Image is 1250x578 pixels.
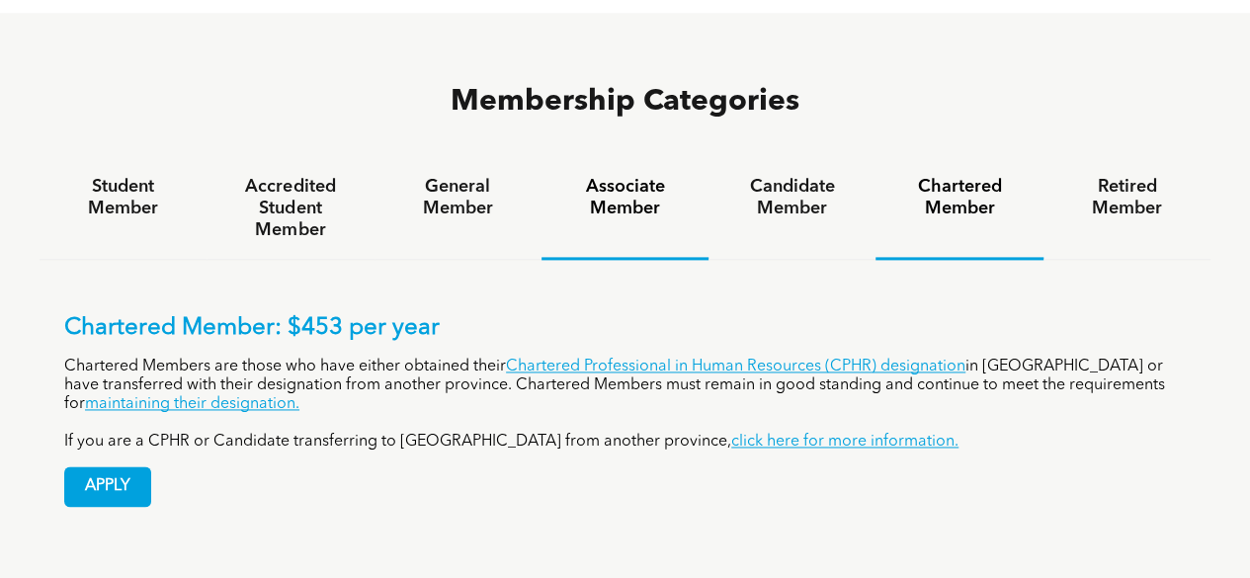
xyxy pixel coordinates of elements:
a: Chartered Professional in Human Resources (CPHR) designation [506,359,965,374]
p: If you are a CPHR or Candidate transferring to [GEOGRAPHIC_DATA] from another province, [64,433,1186,452]
a: APPLY [64,466,151,507]
h4: Retired Member [1061,176,1193,219]
a: maintaining their designation. [85,396,299,412]
span: APPLY [65,467,150,506]
h4: General Member [392,176,524,219]
p: Chartered Members are those who have either obtained their in [GEOGRAPHIC_DATA] or have transferr... [64,358,1186,414]
h4: Chartered Member [893,176,1025,219]
h4: Accredited Student Member [224,176,356,241]
p: Chartered Member: $453 per year [64,314,1186,343]
h4: Candidate Member [726,176,858,219]
span: Membership Categories [451,87,799,117]
h4: Associate Member [559,176,691,219]
h4: Student Member [57,176,189,219]
a: click here for more information. [731,434,958,450]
